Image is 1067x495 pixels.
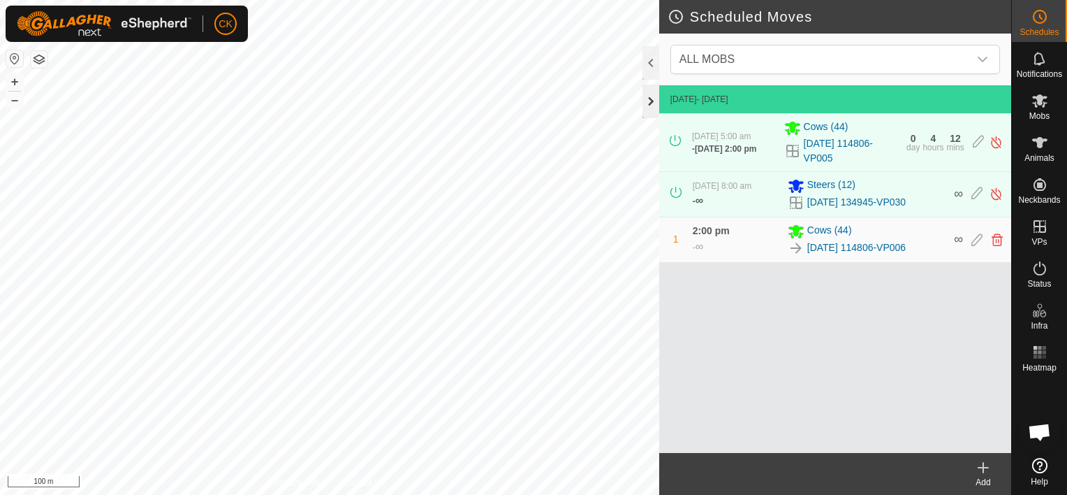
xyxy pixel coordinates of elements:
button: – [6,92,23,108]
div: - [693,192,703,209]
span: Help [1031,478,1048,486]
span: [DATE] [670,94,697,104]
a: Help [1012,452,1067,492]
span: [DATE] 5:00 am [692,131,751,141]
div: mins [946,143,964,152]
span: Animals [1024,154,1054,162]
div: dropdown trigger [969,45,996,73]
span: ALL MOBS [674,45,969,73]
div: day [906,143,920,152]
span: - [DATE] [697,94,728,104]
a: Privacy Policy [274,477,327,489]
span: Notifications [1017,70,1062,78]
span: 2:00 pm [693,225,730,236]
div: - [692,143,756,155]
span: ∞ [954,232,963,246]
a: [DATE] 114806-VP006 [807,241,906,255]
span: 1 [673,234,679,245]
span: Neckbands [1018,196,1060,204]
a: [DATE] 134945-VP030 [807,195,906,210]
span: ALL MOBS [679,53,735,65]
img: To [788,240,804,257]
a: Contact Us [344,477,385,489]
span: CK [219,17,232,31]
span: Status [1027,280,1051,288]
div: 12 [950,134,961,143]
span: Mobs [1029,112,1050,120]
span: [DATE] 2:00 pm [695,144,756,154]
span: ∞ [954,187,963,201]
div: 4 [931,134,936,143]
a: [DATE] 114806-VP005 [804,136,898,166]
span: Infra [1031,322,1047,330]
div: Add [955,476,1011,489]
span: VPs [1031,238,1047,246]
button: Map Layers [31,51,47,68]
h2: Scheduled Moves [668,8,1011,25]
span: [DATE] 8:00 am [693,181,751,191]
span: Schedules [1020,28,1059,36]
img: Turn off schedule move [989,135,1003,150]
span: Heatmap [1022,364,1057,372]
span: ∞ [696,241,703,252]
a: Open chat [1019,411,1061,453]
button: Reset Map [6,50,23,67]
span: ∞ [696,194,703,206]
div: - [693,238,703,255]
div: 0 [911,134,916,143]
span: Steers (12) [807,178,855,194]
div: hours [922,143,943,152]
img: Gallagher Logo [17,11,191,36]
img: Turn off schedule move [989,187,1003,201]
button: + [6,73,23,90]
span: Cows (44) [807,223,852,240]
span: Cows (44) [804,120,848,136]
